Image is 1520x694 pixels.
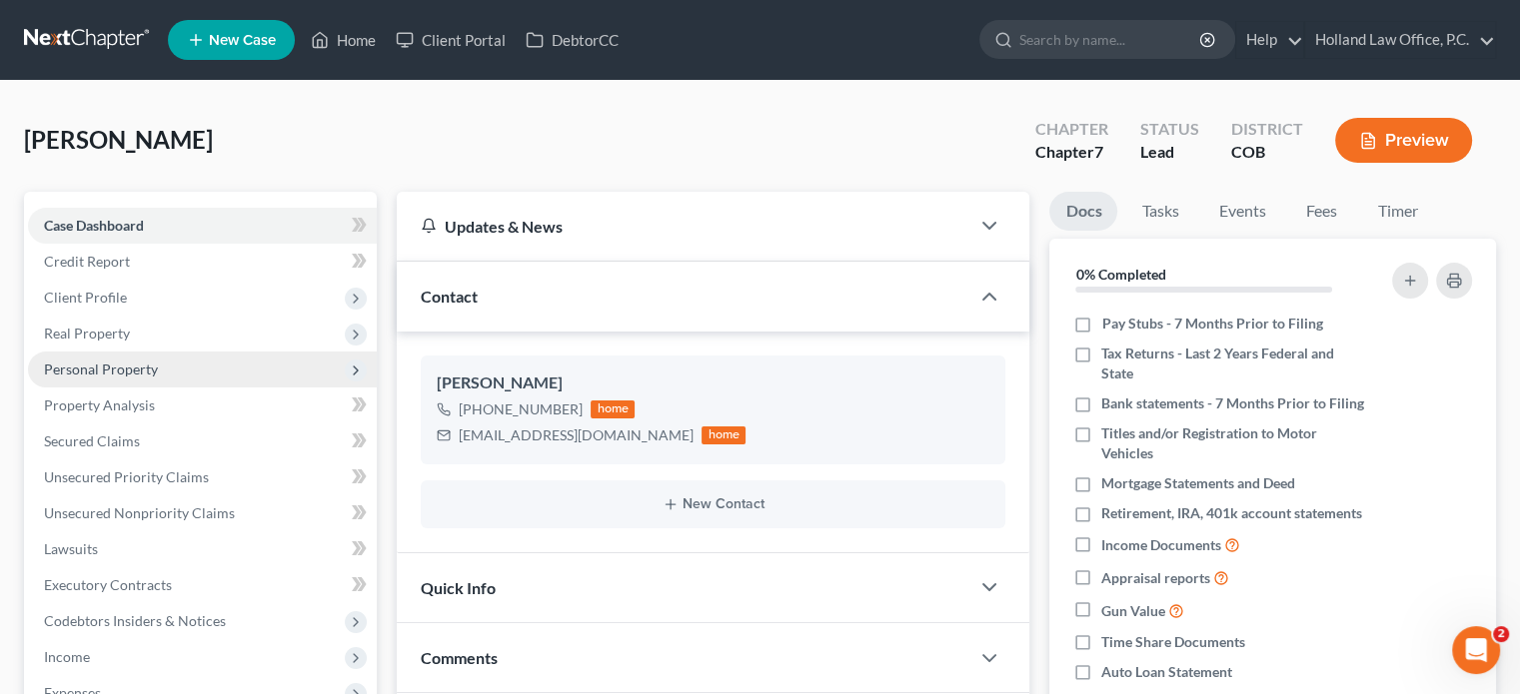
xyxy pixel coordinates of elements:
[28,459,377,495] a: Unsecured Priority Claims
[1140,141,1199,164] div: Lead
[44,396,155,413] span: Property Analysis
[1094,142,1103,161] span: 7
[44,576,172,593] span: Executory Contracts
[44,360,158,377] span: Personal Property
[1101,503,1362,523] span: Retirement, IRA, 401k account statements
[28,244,377,280] a: Credit Report
[301,22,386,58] a: Home
[44,612,226,629] span: Codebtors Insiders & Notices
[421,287,478,306] span: Contact
[28,531,377,567] a: Lawsuits
[1035,118,1108,141] div: Chapter
[1101,662,1232,682] span: Auto Loan Statement
[421,216,945,237] div: Updates & News
[28,567,377,603] a: Executory Contracts
[1019,21,1202,58] input: Search by name...
[421,648,498,667] span: Comments
[459,399,583,419] div: [PHONE_NUMBER]
[1101,568,1210,588] span: Appraisal reports
[1493,626,1509,642] span: 2
[1236,22,1303,58] a: Help
[44,325,130,342] span: Real Property
[1125,192,1194,231] a: Tasks
[1335,118,1472,163] button: Preview
[459,425,694,445] div: [EMAIL_ADDRESS][DOMAIN_NAME]
[1101,535,1221,555] span: Income Documents
[1231,118,1303,141] div: District
[1075,266,1165,283] strong: 0% Completed
[28,387,377,423] a: Property Analysis
[44,289,127,306] span: Client Profile
[1101,601,1165,621] span: Gun Value
[1101,473,1295,493] span: Mortgage Statements and Deed
[437,371,989,395] div: [PERSON_NAME]
[44,432,140,449] span: Secured Claims
[28,495,377,531] a: Unsecured Nonpriority Claims
[1305,22,1495,58] a: Holland Law Office, P.C.
[209,33,276,48] span: New Case
[1140,118,1199,141] div: Status
[1361,192,1433,231] a: Timer
[1101,632,1245,652] span: Time Share Documents
[1231,141,1303,164] div: COB
[1101,393,1364,413] span: Bank statements - 7 Months Prior to Filing
[44,217,144,234] span: Case Dashboard
[437,496,989,512] button: New Contact
[44,648,90,665] span: Income
[1101,314,1322,334] span: Pay Stubs - 7 Months Prior to Filing
[386,22,516,58] a: Client Portal
[591,400,635,418] div: home
[44,468,209,485] span: Unsecured Priority Claims
[44,504,235,521] span: Unsecured Nonpriority Claims
[24,125,213,154] span: [PERSON_NAME]
[516,22,629,58] a: DebtorCC
[1035,141,1108,164] div: Chapter
[421,578,496,597] span: Quick Info
[1202,192,1281,231] a: Events
[1049,192,1117,231] a: Docs
[44,540,98,557] span: Lawsuits
[1452,626,1500,674] iframe: Intercom live chat
[28,208,377,244] a: Case Dashboard
[1289,192,1353,231] a: Fees
[44,253,130,270] span: Credit Report
[702,426,746,444] div: home
[1101,423,1367,463] span: Titles and/or Registration to Motor Vehicles
[28,423,377,459] a: Secured Claims
[1101,344,1367,383] span: Tax Returns - Last 2 Years Federal and State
